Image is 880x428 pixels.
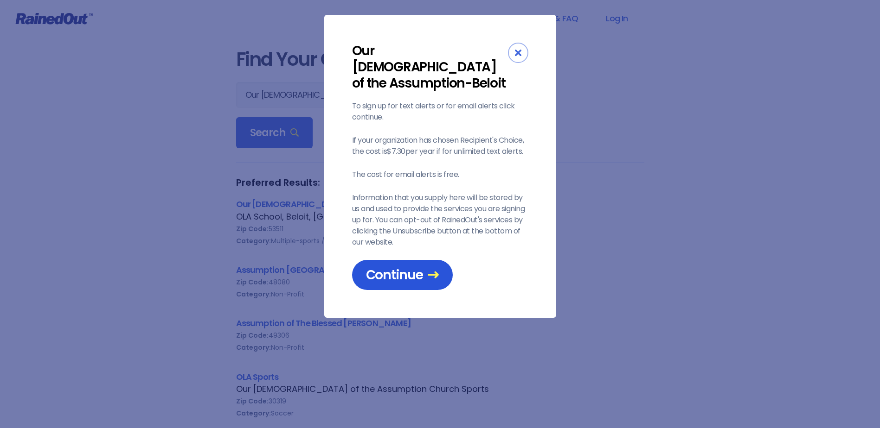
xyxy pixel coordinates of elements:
[352,169,528,180] p: The cost for email alerts is free.
[508,43,528,63] div: Close
[352,135,528,157] p: If your organization has chosen Recipient's Choice, the cost is $7.30 per year if for unlimited t...
[352,101,528,123] p: To sign up for text alerts or for email alerts click continue.
[352,192,528,248] p: Information that you supply here will be stored by us and used to provide the services you are si...
[366,267,439,283] span: Continue
[352,43,508,91] div: Our [DEMOGRAPHIC_DATA] of the Assumption-Beloit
